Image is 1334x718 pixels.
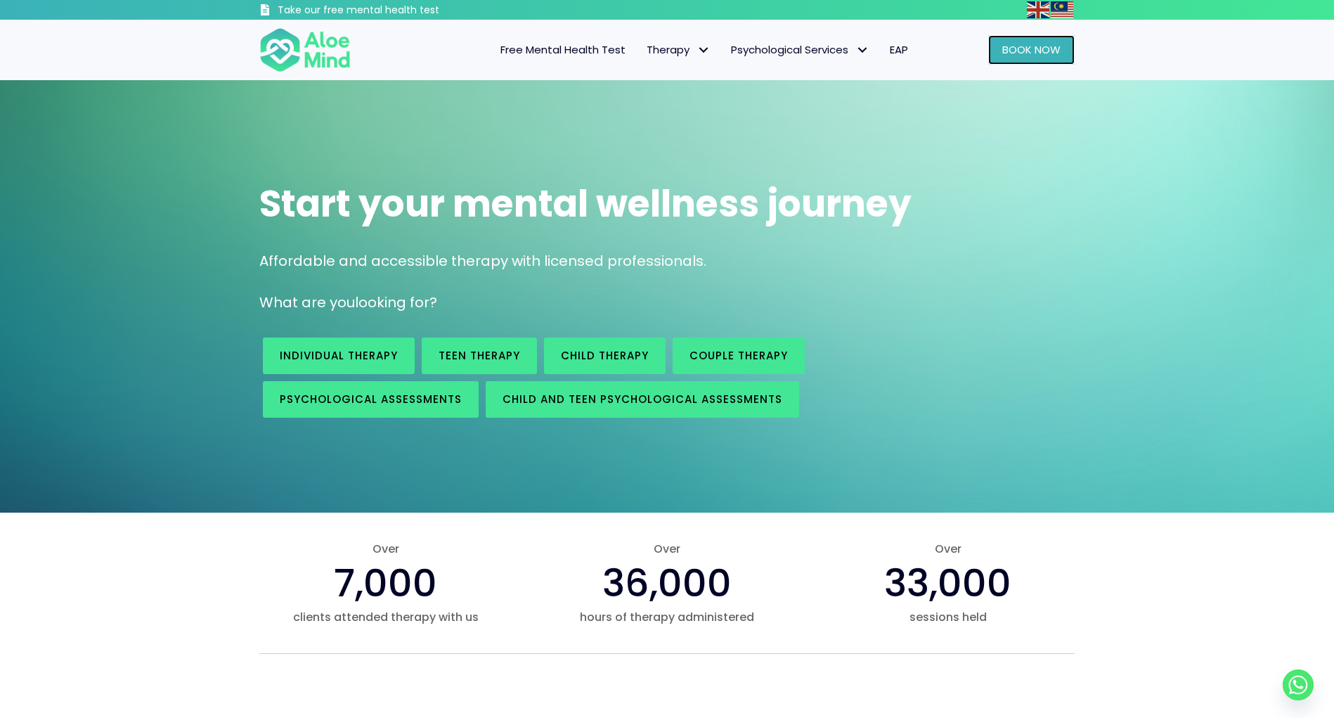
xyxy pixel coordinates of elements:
span: Start your mental wellness journey [259,178,912,229]
a: Take our free mental health test [259,4,514,20]
span: hours of therapy administered [540,609,794,625]
a: TherapyTherapy: submenu [636,35,720,65]
span: Psychological Services: submenu [852,40,872,60]
span: Over [259,541,512,557]
a: Malay [1051,1,1075,18]
a: Teen Therapy [422,338,537,374]
a: Psychological ServicesPsychological Services: submenu [720,35,879,65]
span: 7,000 [334,556,437,610]
nav: Menu [369,35,919,65]
img: en [1027,1,1049,18]
span: clients attended therapy with us [259,609,512,625]
a: Couple therapy [673,338,805,374]
a: Book Now [988,35,1075,65]
span: Psychological assessments [280,392,462,406]
a: Child and Teen Psychological assessments [486,381,799,418]
span: Therapy [647,42,710,57]
span: Psychological Services [731,42,869,57]
a: EAP [879,35,919,65]
span: Over [822,541,1075,557]
span: What are you [259,293,355,312]
img: ms [1051,1,1073,18]
span: Therapy: submenu [693,40,713,60]
span: EAP [890,42,908,57]
span: Over [540,541,794,557]
span: Free Mental Health Test [500,42,626,57]
img: Aloe mind Logo [259,27,351,73]
a: English [1027,1,1051,18]
h3: Take our free mental health test [278,4,514,18]
span: sessions held [822,609,1075,625]
span: Child and Teen Psychological assessments [503,392,782,406]
span: Individual therapy [280,348,398,363]
a: Individual therapy [263,338,415,374]
a: Whatsapp [1283,669,1314,700]
span: 33,000 [884,556,1011,610]
span: Couple therapy [689,348,788,363]
a: Child Therapy [544,338,666,374]
p: Affordable and accessible therapy with licensed professionals. [259,251,1075,271]
a: Psychological assessments [263,381,479,418]
span: looking for? [355,293,437,312]
span: Teen Therapy [439,348,520,363]
a: Free Mental Health Test [490,35,636,65]
span: Child Therapy [561,348,649,363]
span: Book Now [1002,42,1061,57]
span: 36,000 [602,556,732,610]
